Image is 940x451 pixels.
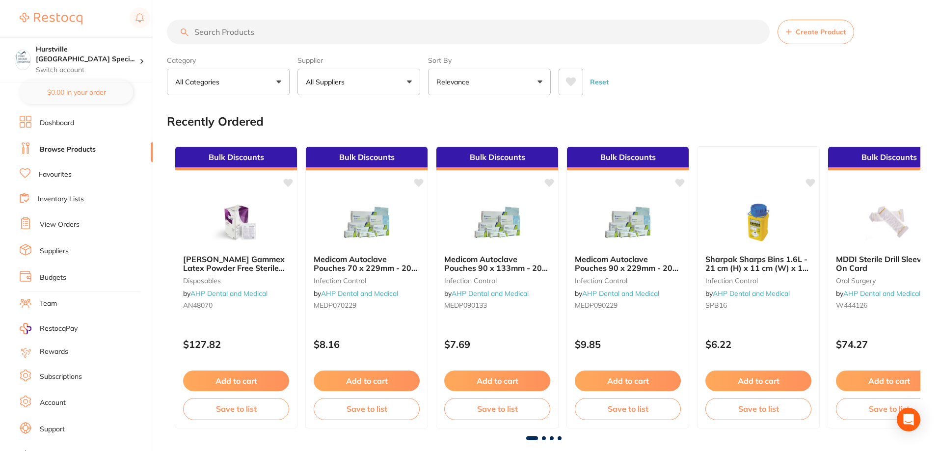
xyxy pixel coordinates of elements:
small: infection control [314,277,420,285]
button: Save to list [444,398,550,420]
img: Medicom Autoclave Pouches 70 x 229mm - 200 per box [335,198,399,247]
small: MEDP090229 [575,301,681,309]
div: Bulk Discounts [567,147,689,170]
img: RestocqPay [20,323,31,334]
a: Budgets [40,273,66,283]
p: $9.85 [575,339,681,350]
input: Search Products [167,20,770,44]
img: Sharpak Sharps Bins 1.6L - 21 cm (H) x 11 cm (W) x 11 cm (D) [726,198,790,247]
b: Medicom Autoclave Pouches 90 x 133mm - 200 per box [444,255,550,273]
b: Medicom Autoclave Pouches 70 x 229mm - 200 per box [314,255,420,273]
span: by [314,289,398,298]
a: Account [40,398,66,408]
span: by [444,289,529,298]
span: by [705,289,790,298]
button: All Suppliers [297,69,420,95]
h2: Recently Ordered [167,115,264,129]
small: SPB16 [705,301,811,309]
p: All Suppliers [306,77,349,87]
a: Inventory Lists [38,194,84,204]
a: AHP Dental and Medical [713,289,790,298]
span: RestocqPay [40,324,78,334]
button: Add to cart [314,371,420,391]
a: Subscriptions [40,372,82,382]
button: Save to list [705,398,811,420]
button: $0.00 in your order [20,80,133,104]
small: infection control [444,277,550,285]
p: Relevance [436,77,473,87]
button: Add to cart [705,371,811,391]
span: Create Product [796,28,846,36]
a: Browse Products [40,145,96,155]
b: Medicom Autoclave Pouches 90 x 229mm - 200 per box [575,255,681,273]
span: by [575,289,659,298]
img: Medicom Autoclave Pouches 90 x 229mm - 200 per box [596,198,660,247]
button: Add to cart [444,371,550,391]
small: MEDP090133 [444,301,550,309]
img: Hurstville Sydney Specialist Periodontics [15,50,30,65]
label: Supplier [297,56,420,65]
button: Create Product [778,20,854,44]
a: Suppliers [40,246,69,256]
a: Favourites [39,170,72,180]
a: Dashboard [40,118,74,128]
a: Support [40,424,65,434]
div: Bulk Discounts [306,147,428,170]
a: AHP Dental and Medical [321,289,398,298]
small: disposables [183,277,289,285]
a: Rewards [40,347,68,357]
a: Team [40,299,57,309]
img: Restocq Logo [20,13,82,25]
div: Bulk Discounts [175,147,297,170]
button: Save to list [183,398,289,420]
img: Ansell Gammex Latex Powder Free Sterile Gloves 7.0 [204,198,268,247]
p: $8.16 [314,339,420,350]
span: by [183,289,268,298]
button: Save to list [314,398,420,420]
button: Reset [587,69,612,95]
span: by [836,289,920,298]
img: MDDI Sterile Drill Sleeves On Card [857,198,921,247]
a: Restocq Logo [20,7,82,30]
small: AN48070 [183,301,289,309]
a: AHP Dental and Medical [582,289,659,298]
p: $6.22 [705,339,811,350]
b: Sharpak Sharps Bins 1.6L - 21 cm (H) x 11 cm (W) x 11 cm (D) [705,255,811,273]
h4: Hurstville Sydney Specialist Periodontics [36,45,139,64]
img: Medicom Autoclave Pouches 90 x 133mm - 200 per box [465,198,529,247]
small: infection control [705,277,811,285]
button: Relevance [428,69,551,95]
p: $7.69 [444,339,550,350]
label: Sort By [428,56,551,65]
small: infection control [575,277,681,285]
a: AHP Dental and Medical [843,289,920,298]
p: $127.82 [183,339,289,350]
a: AHP Dental and Medical [190,289,268,298]
div: Open Intercom Messenger [897,408,920,431]
p: All Categories [175,77,223,87]
small: MEDP070229 [314,301,420,309]
button: All Categories [167,69,290,95]
b: Ansell Gammex Latex Powder Free Sterile Gloves 7.0 [183,255,289,273]
label: Category [167,56,290,65]
p: Switch account [36,65,139,75]
button: Save to list [575,398,681,420]
a: View Orders [40,220,80,230]
button: Add to cart [575,371,681,391]
a: AHP Dental and Medical [452,289,529,298]
a: RestocqPay [20,323,78,334]
button: Add to cart [183,371,289,391]
div: Bulk Discounts [436,147,558,170]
